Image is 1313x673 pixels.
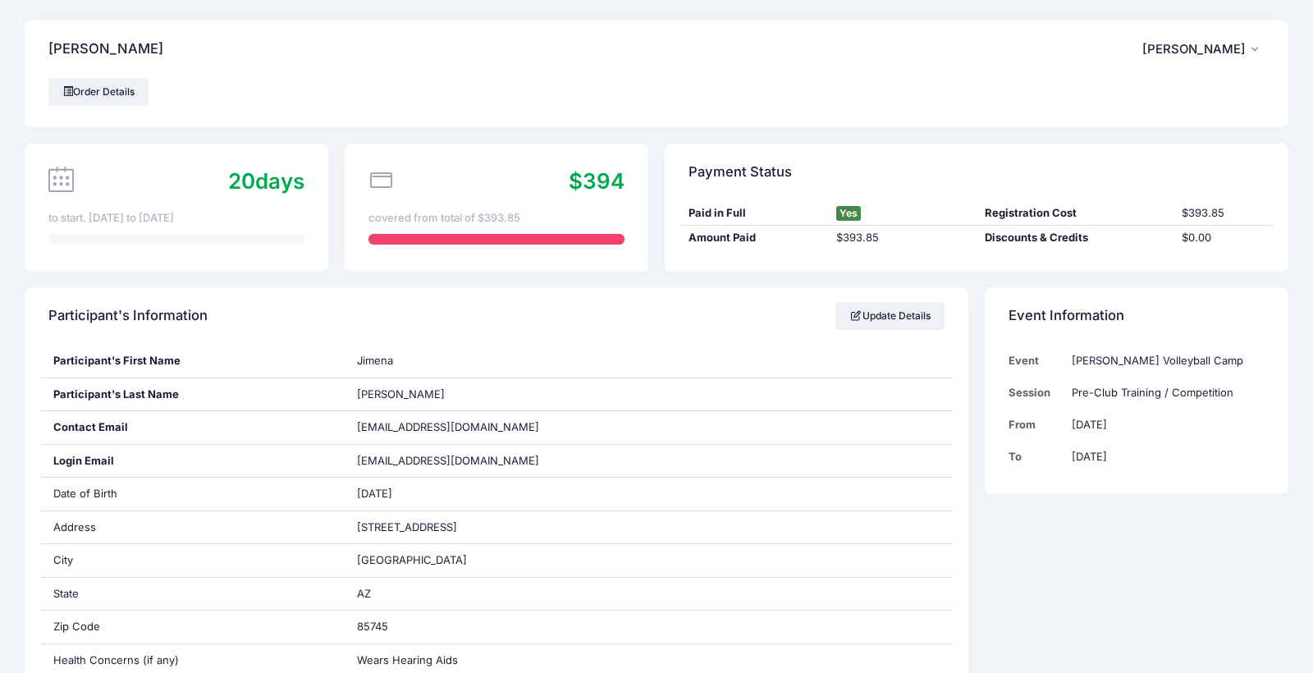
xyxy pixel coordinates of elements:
[680,230,828,246] div: Amount Paid
[41,345,345,378] div: Participant's First Name
[41,544,345,577] div: City
[569,168,624,194] span: $394
[1064,345,1265,377] td: [PERSON_NAME] Volleyball Camp
[357,387,445,401] span: [PERSON_NAME]
[1064,409,1265,441] td: [DATE]
[41,611,345,643] div: Zip Code
[1173,230,1272,246] div: $0.00
[1064,441,1265,473] td: [DATE]
[1064,377,1265,409] td: Pre-Club Training / Competition
[1009,377,1064,409] td: Session
[836,206,861,221] span: Yes
[48,78,149,106] a: Order Details
[1142,30,1265,68] button: [PERSON_NAME]
[1142,42,1246,57] span: [PERSON_NAME]
[1009,293,1124,340] h4: Event Information
[1009,409,1064,441] td: From
[48,26,163,73] h4: [PERSON_NAME]
[829,230,977,246] div: $393.85
[357,354,393,367] span: Jimena
[228,165,304,197] div: days
[689,149,792,195] h4: Payment Status
[357,520,457,533] span: [STREET_ADDRESS]
[41,411,345,444] div: Contact Email
[1009,441,1064,473] td: To
[41,578,345,611] div: State
[357,553,467,566] span: [GEOGRAPHIC_DATA]
[41,511,345,544] div: Address
[1009,345,1064,377] td: Event
[41,378,345,411] div: Participant's Last Name
[1173,205,1272,222] div: $393.85
[41,478,345,510] div: Date of Birth
[680,205,828,222] div: Paid in Full
[228,168,255,194] span: 20
[357,653,458,666] span: Wears Hearing Aids
[48,293,208,340] h4: Participant's Information
[977,230,1173,246] div: Discounts & Credits
[357,620,388,633] span: 85745
[357,453,562,469] span: [EMAIL_ADDRESS][DOMAIN_NAME]
[41,445,345,478] div: Login Email
[977,205,1173,222] div: Registration Cost
[835,302,945,330] a: Update Details
[357,420,539,433] span: [EMAIL_ADDRESS][DOMAIN_NAME]
[357,487,392,500] span: [DATE]
[368,210,624,227] div: covered from total of $393.85
[48,210,304,227] div: to start. [DATE] to [DATE]
[357,587,371,600] span: AZ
